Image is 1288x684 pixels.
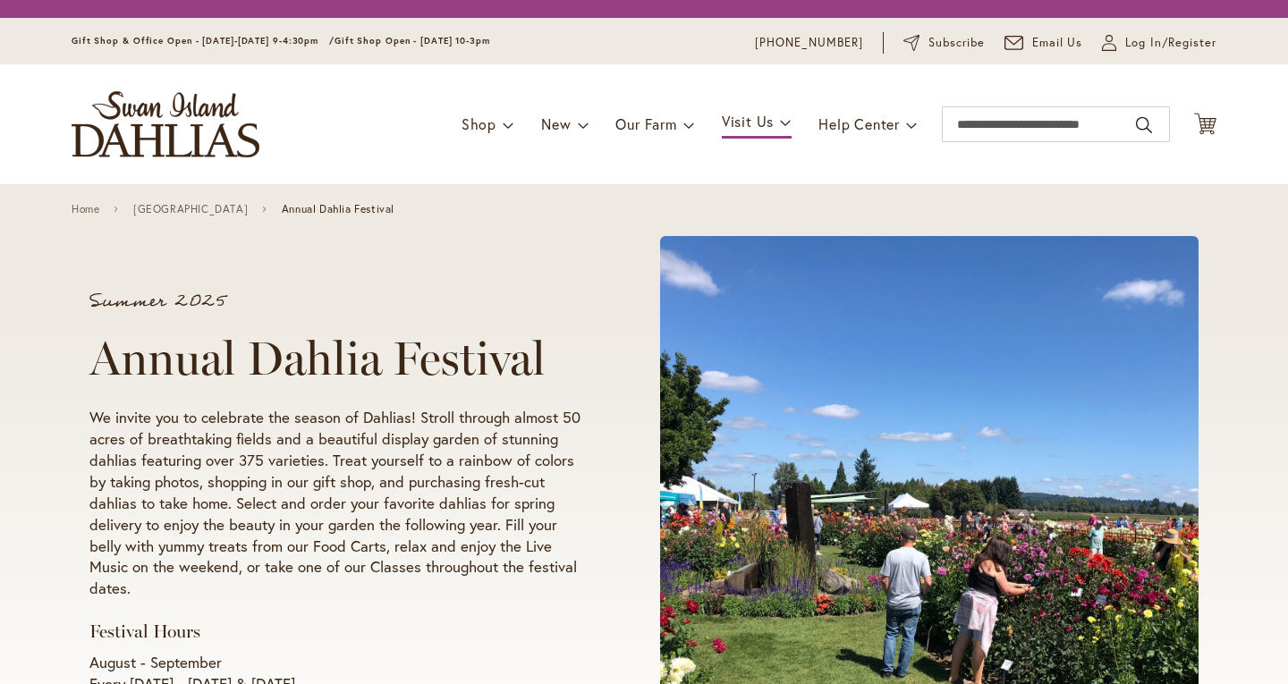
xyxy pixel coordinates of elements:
[541,114,571,133] span: New
[1125,34,1216,52] span: Log In/Register
[462,114,496,133] span: Shop
[89,621,592,643] h3: Festival Hours
[89,292,592,310] p: Summer 2025
[72,203,99,215] a: Home
[722,112,774,131] span: Visit Us
[615,114,676,133] span: Our Farm
[133,203,248,215] a: [GEOGRAPHIC_DATA]
[72,91,259,157] a: store logo
[755,34,863,52] a: [PHONE_NUMBER]
[282,203,394,215] span: Annual Dahlia Festival
[335,35,490,46] span: Gift Shop Open - [DATE] 10-3pm
[1004,34,1083,52] a: Email Us
[903,34,985,52] a: Subscribe
[72,35,335,46] span: Gift Shop & Office Open - [DATE]-[DATE] 9-4:30pm /
[1102,34,1216,52] a: Log In/Register
[89,332,592,385] h1: Annual Dahlia Festival
[1032,34,1083,52] span: Email Us
[928,34,985,52] span: Subscribe
[818,114,900,133] span: Help Center
[1136,111,1152,139] button: Search
[89,407,592,600] p: We invite you to celebrate the season of Dahlias! Stroll through almost 50 acres of breathtaking ...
